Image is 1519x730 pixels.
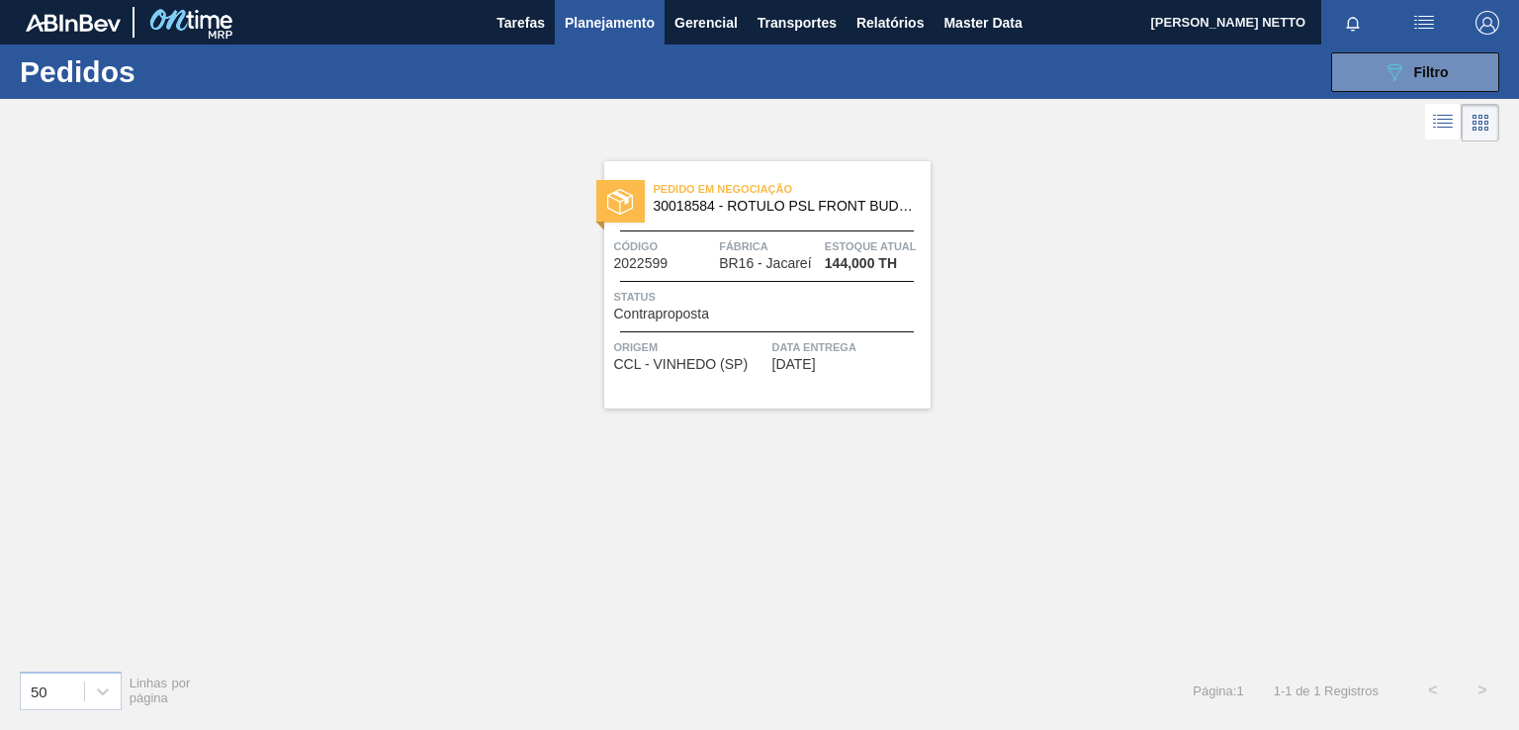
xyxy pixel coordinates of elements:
div: 50 [31,683,47,699]
span: Estoque atual [825,236,926,256]
button: > [1458,666,1507,715]
span: 1 - 1 de 1 Registros [1274,684,1379,698]
span: Filtro [1414,64,1449,80]
div: Visão em Cards [1462,104,1499,141]
a: statusPedido em Negociação30018584 - ROTULO PSL FRONT BUD ESP 330ML NIV23Código2022599FábricaBR16... [589,161,931,409]
span: Linhas por página [130,676,191,705]
span: 30018584 - ROTULO PSL FRONT BUD ESP 330ML NIV23 [654,199,915,214]
span: 144,000 TH [825,256,897,271]
span: 2022599 [614,256,669,271]
span: Origem [614,337,767,357]
div: Visão em Lista [1425,104,1462,141]
span: Data entrega [772,337,926,357]
span: Tarefas [496,11,545,35]
span: Página : 1 [1193,684,1243,698]
h1: Pedidos [20,60,304,83]
button: < [1408,666,1458,715]
span: CCL - VINHEDO (SP) [614,357,749,372]
span: Fábrica [719,236,820,256]
span: 17/09/2025 [772,357,816,372]
span: BR16 - Jacareí [719,256,811,271]
button: Notificações [1321,9,1385,37]
img: userActions [1412,11,1436,35]
span: Relatórios [856,11,924,35]
span: Transportes [758,11,837,35]
span: Master Data [943,11,1022,35]
span: Contraproposta [614,307,710,321]
button: Filtro [1331,52,1499,92]
span: Planejamento [565,11,655,35]
span: Pedido em Negociação [654,179,931,199]
img: TNhmsLtSVTkK8tSr43FrP2fwEKptu5GPRR3wAAAABJRU5ErkJggg== [26,14,121,32]
span: Código [614,236,715,256]
span: Gerencial [674,11,738,35]
img: Logout [1475,11,1499,35]
span: Status [614,287,926,307]
img: status [607,189,633,215]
